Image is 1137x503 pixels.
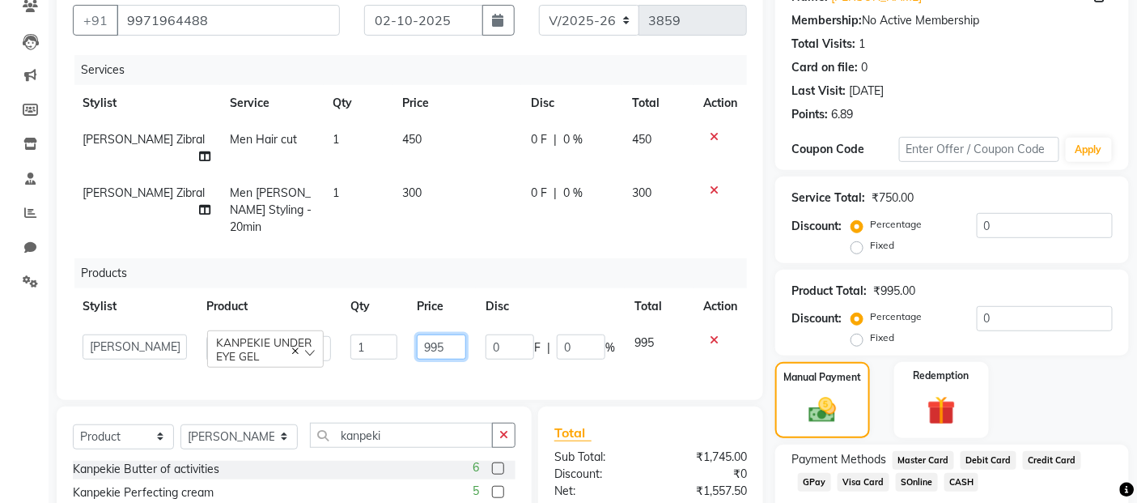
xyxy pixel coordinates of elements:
[694,85,747,121] th: Action
[531,185,547,202] span: 0 F
[831,106,853,123] div: 6.89
[849,83,884,100] div: [DATE]
[73,5,118,36] button: +91
[625,288,694,325] th: Total
[791,12,862,29] div: Membership:
[791,283,867,300] div: Product Total:
[324,85,392,121] th: Qty
[791,218,842,235] div: Discount:
[547,339,550,356] span: |
[791,36,855,53] div: Total Visits:
[899,137,1059,162] input: Enter Offer / Coupon Code
[402,185,422,200] span: 300
[473,459,479,476] span: 6
[407,288,476,325] th: Price
[197,288,340,325] th: Product
[870,217,922,232] label: Percentage
[220,85,324,121] th: Service
[791,12,1113,29] div: No Active Membership
[392,85,521,121] th: Price
[542,466,651,483] div: Discount:
[634,335,654,350] span: 995
[791,83,846,100] div: Last Visit:
[791,141,898,158] div: Coupon Code
[791,190,865,207] div: Service Total:
[542,449,651,466] div: Sub Total:
[83,185,205,200] span: [PERSON_NAME] Zibral
[73,484,214,501] div: Kanpekie Perfecting cream
[73,288,197,325] th: Stylist
[554,131,557,148] span: |
[870,330,894,345] label: Fixed
[870,309,922,324] label: Percentage
[542,483,651,500] div: Net:
[73,461,219,478] div: Kanpekie Butter of activities
[534,339,541,356] span: F
[74,258,759,288] div: Products
[216,335,312,363] span: KANPEKIE UNDER EYE GEL
[791,310,842,327] div: Discount:
[554,424,592,441] span: Total
[554,185,557,202] span: |
[944,473,979,492] span: CASH
[872,190,914,207] div: ₹750.00
[117,5,340,36] input: Search by Name/Mobile/Email/Code
[333,132,340,147] span: 1
[333,185,340,200] span: 1
[73,85,220,121] th: Stylist
[861,59,868,76] div: 0
[651,483,759,500] div: ₹1,557.50
[873,283,915,300] div: ₹995.00
[838,473,889,492] span: Visa Card
[791,106,828,123] div: Points:
[870,238,894,253] label: Fixed
[531,131,547,148] span: 0 F
[402,132,422,147] span: 450
[791,59,858,76] div: Card on file:
[791,451,886,468] span: Payment Methods
[310,423,494,448] input: Search or Scan
[341,288,407,325] th: Qty
[563,131,583,148] span: 0 %
[632,132,651,147] span: 450
[563,185,583,202] span: 0 %
[961,451,1016,470] span: Debit Card
[893,451,954,470] span: Master Card
[784,370,862,385] label: Manual Payment
[651,466,759,483] div: ₹0
[914,369,969,383] label: Redemption
[230,185,312,234] span: Men [PERSON_NAME] Styling -20min
[74,55,759,85] div: Services
[859,36,865,53] div: 1
[476,288,625,325] th: Disc
[896,473,938,492] span: SOnline
[798,473,831,492] span: GPay
[521,85,622,121] th: Disc
[632,185,651,200] span: 300
[1023,451,1081,470] span: Credit Card
[230,132,297,147] span: Men Hair cut
[605,339,615,356] span: %
[622,85,694,121] th: Total
[694,288,747,325] th: Action
[83,132,205,147] span: [PERSON_NAME] Zibral
[800,394,844,426] img: _cash.svg
[919,393,965,428] img: _gift.svg
[651,449,759,466] div: ₹1,745.00
[1066,138,1112,162] button: Apply
[473,483,479,500] span: 5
